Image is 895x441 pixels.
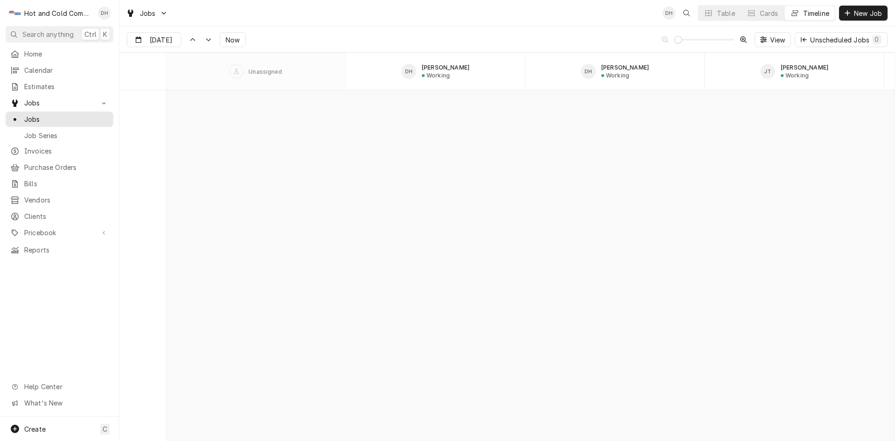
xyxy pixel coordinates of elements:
span: Jobs [140,8,156,18]
button: Unscheduled Jobs0 [795,32,888,47]
a: Purchase Orders [6,160,113,175]
span: New Job [852,8,884,18]
div: Cards [760,8,778,18]
a: Reports [6,242,113,258]
span: Now [224,35,241,45]
span: Vendors [24,195,109,205]
span: Ctrl [84,29,96,39]
div: DH [401,64,416,79]
span: Jobs [24,98,95,108]
div: [PERSON_NAME] [781,64,828,71]
div: Unassigned [248,68,282,75]
div: Hot and Cold Commercial Kitchens, Inc. [24,8,93,18]
div: H [8,7,21,20]
button: [DATE] [127,32,181,47]
span: Help Center [24,382,108,392]
div: Timeline [803,8,829,18]
div: [PERSON_NAME] [422,64,469,71]
span: C [103,424,107,434]
div: Working [427,72,450,79]
span: Jobs [24,114,109,124]
span: Clients [24,211,109,221]
div: SPACE for context menu [119,53,166,90]
span: K [103,29,107,39]
a: Go to Help Center [6,379,113,394]
button: Now [220,32,246,47]
a: Calendar [6,63,113,78]
span: Home [24,49,109,59]
span: Invoices [24,146,109,156]
span: Purchase Orders [24,162,109,172]
div: Table [717,8,735,18]
div: SPACE for context menu [166,53,884,90]
a: Clients [6,209,113,224]
span: Search anything [22,29,74,39]
div: [PERSON_NAME] [601,64,649,71]
a: Job Series [6,128,113,143]
div: Hot and Cold Commercial Kitchens, Inc.'s Avatar [8,7,21,20]
span: What's New [24,398,108,408]
div: DH [662,7,675,20]
span: Pricebook [24,228,95,238]
div: Daryl Harris's Avatar [98,7,111,20]
a: Go to Jobs [122,6,172,21]
div: DH [581,64,596,79]
div: Working [785,72,809,79]
span: Bills [24,179,109,189]
div: Daryl Harris's Avatar [662,7,675,20]
a: Estimates [6,79,113,94]
div: Unscheduled Jobs [810,35,881,45]
button: New Job [839,6,888,21]
div: 0 [874,35,880,44]
button: View [755,32,792,47]
span: Job Series [24,131,109,140]
a: Invoices [6,143,113,159]
span: Estimates [24,82,109,91]
div: David Harris's Avatar [581,64,596,79]
a: Go to Pricebook [6,225,113,240]
a: Vendors [6,192,113,208]
span: Reports [24,245,109,255]
a: Home [6,46,113,62]
div: JT [760,64,775,79]
a: Go to Jobs [6,95,113,111]
span: Create [24,425,46,433]
a: Jobs [6,112,113,127]
button: Search anythingCtrlK [6,26,113,42]
div: DH [98,7,111,20]
div: Working [606,72,629,79]
a: Go to What's New [6,395,113,411]
span: View [768,35,787,45]
div: Daryl Harris's Avatar [401,64,416,79]
button: Open search [679,6,694,21]
div: Jason Thomason's Avatar [760,64,775,79]
span: Calendar [24,65,109,75]
a: Bills [6,176,113,191]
